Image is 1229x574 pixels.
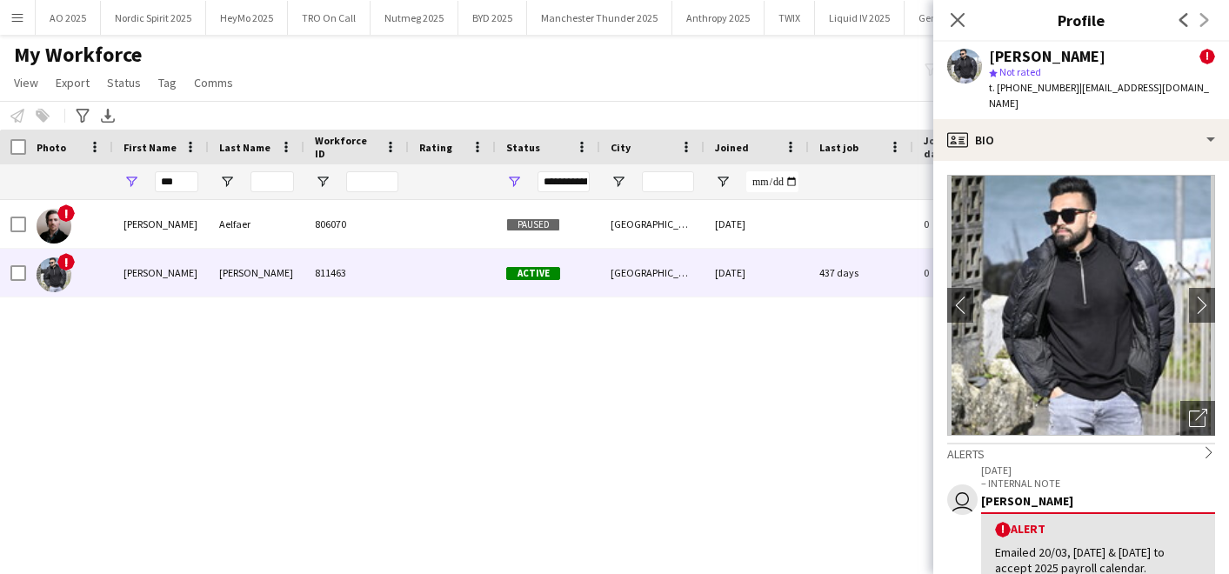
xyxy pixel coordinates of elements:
span: ! [995,522,1011,537]
div: [PERSON_NAME] [981,493,1215,509]
a: Tag [151,71,184,94]
span: | [EMAIL_ADDRESS][DOMAIN_NAME] [989,81,1209,110]
a: View [7,71,45,94]
span: Tag [158,75,177,90]
button: AO 2025 [36,1,101,35]
span: ! [1199,49,1215,64]
p: – INTERNAL NOTE [981,477,1215,490]
div: 0 [913,200,1026,248]
span: Last Name [219,141,271,154]
div: Alert [995,521,1201,537]
span: Comms [194,75,233,90]
button: Open Filter Menu [506,174,522,190]
div: Alerts [947,443,1215,462]
img: Crew avatar or photo [947,175,1215,436]
a: Comms [187,71,240,94]
p: [DATE] [981,464,1215,477]
input: Joined Filter Input [746,171,798,192]
span: Export [56,75,90,90]
span: Joined [715,141,749,154]
button: Open Filter Menu [715,174,731,190]
input: Last Name Filter Input [250,171,294,192]
span: ! [57,204,75,222]
input: First Name Filter Input [155,171,198,192]
div: [DATE] [705,200,809,248]
span: t. [PHONE_NUMBER] [989,81,1079,94]
div: [PERSON_NAME] [989,49,1105,64]
input: City Filter Input [642,171,694,192]
span: Status [107,75,141,90]
app-action-btn: Export XLSX [97,105,118,126]
img: Jay Desai [37,257,71,292]
div: [GEOGRAPHIC_DATA] [600,249,705,297]
span: Status [506,141,540,154]
span: Active [506,267,560,280]
span: Not rated [999,65,1041,78]
app-action-btn: Advanced filters [72,105,93,126]
h3: Profile [933,9,1229,31]
span: Rating [419,141,452,154]
button: Manchester Thunder 2025 [527,1,672,35]
div: [GEOGRAPHIC_DATA] [600,200,705,248]
div: [PERSON_NAME] [209,249,304,297]
button: Open Filter Menu [611,174,626,190]
button: Liquid IV 2025 [815,1,905,35]
div: 437 days [809,249,913,297]
span: City [611,141,631,154]
div: [PERSON_NAME] [113,249,209,297]
div: Open photos pop-in [1180,401,1215,436]
div: 806070 [304,200,409,248]
span: My Workforce [14,42,142,68]
div: Aelfaer [209,200,304,248]
a: Export [49,71,97,94]
span: Paused [506,218,560,231]
div: [PERSON_NAME] [113,200,209,248]
div: 811463 [304,249,409,297]
img: Jay Aelfaer [37,209,71,244]
div: [DATE] [705,249,809,297]
button: BYD 2025 [458,1,527,35]
button: HeyMo 2025 [206,1,288,35]
span: Jobs (last 90 days) [924,134,995,160]
button: Open Filter Menu [124,174,139,190]
button: Nordic Spirit 2025 [101,1,206,35]
button: Genesis 2025 [905,1,991,35]
span: View [14,75,38,90]
button: Open Filter Menu [219,174,235,190]
input: Workforce ID Filter Input [346,171,398,192]
span: Last job [819,141,858,154]
button: Nutmeg 2025 [371,1,458,35]
div: 0 [913,249,1026,297]
span: Photo [37,141,66,154]
div: Bio [933,119,1229,161]
button: TWIX [765,1,815,35]
button: TRO On Call [288,1,371,35]
span: First Name [124,141,177,154]
a: Status [100,71,148,94]
span: Workforce ID [315,134,377,160]
button: Open Filter Menu [315,174,331,190]
button: Anthropy 2025 [672,1,765,35]
span: ! [57,253,75,270]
